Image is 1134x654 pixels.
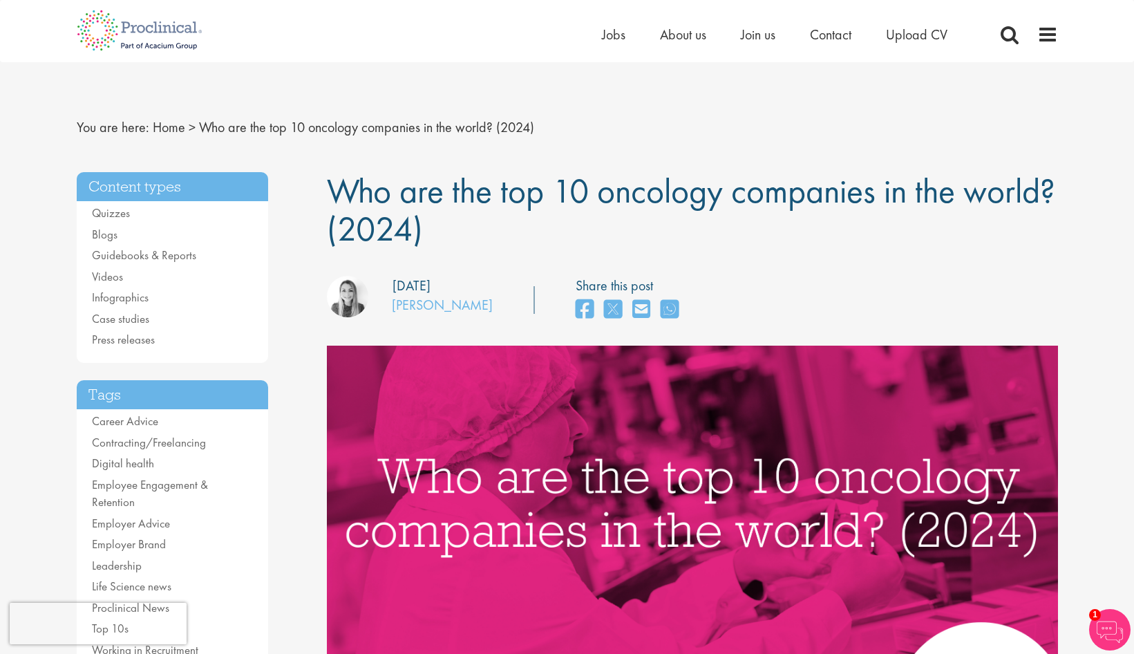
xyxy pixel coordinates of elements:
[92,456,154,471] a: Digital health
[92,269,123,284] a: Videos
[327,169,1055,251] span: Who are the top 10 oncology companies in the world? (2024)
[92,247,196,263] a: Guidebooks & Reports
[1089,609,1131,651] img: Chatbot
[576,295,594,325] a: share on facebook
[92,290,149,305] a: Infographics
[632,295,650,325] a: share on email
[327,276,368,317] img: Hannah Burke
[77,172,269,202] h3: Content types
[576,276,686,296] label: Share this post
[92,558,142,573] a: Leadership
[10,603,187,644] iframe: reCAPTCHA
[92,435,206,450] a: Contracting/Freelancing
[741,26,775,44] a: Join us
[92,536,166,552] a: Employer Brand
[199,118,534,136] span: Who are the top 10 oncology companies in the world? (2024)
[660,26,706,44] a: About us
[92,227,117,242] a: Blogs
[77,118,149,136] span: You are here:
[92,332,155,347] a: Press releases
[393,276,431,296] div: [DATE]
[92,413,158,429] a: Career Advice
[92,311,149,326] a: Case studies
[604,295,622,325] a: share on twitter
[153,118,185,136] a: breadcrumb link
[602,26,625,44] a: Jobs
[810,26,851,44] a: Contact
[661,295,679,325] a: share on whats app
[77,380,269,410] h3: Tags
[92,516,170,531] a: Employer Advice
[189,118,196,136] span: >
[92,477,208,510] a: Employee Engagement & Retention
[1089,609,1101,621] span: 1
[392,296,493,314] a: [PERSON_NAME]
[886,26,947,44] a: Upload CV
[92,579,171,594] a: Life Science news
[92,205,130,221] a: Quizzes
[92,600,169,615] a: Proclinical News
